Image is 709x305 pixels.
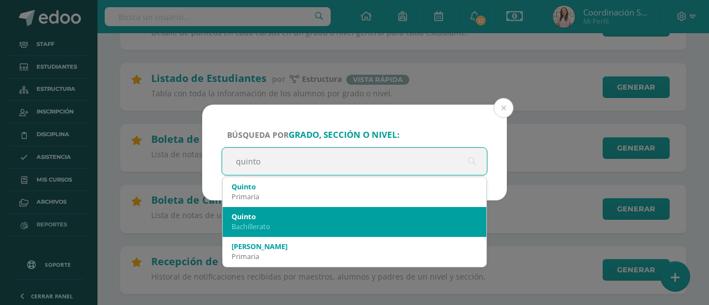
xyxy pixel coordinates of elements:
input: ej. Primero primaria, etc. [222,148,487,175]
div: Bachillerato [232,221,477,231]
div: Quinto [232,182,477,192]
div: Quinto [232,211,477,221]
button: Close (Esc) [494,98,513,118]
div: [PERSON_NAME] [232,241,477,251]
span: Búsqueda por [227,130,399,140]
div: Primaria [232,192,477,201]
div: Primaria [232,251,477,261]
strong: grado, sección o nivel: [289,129,399,141]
